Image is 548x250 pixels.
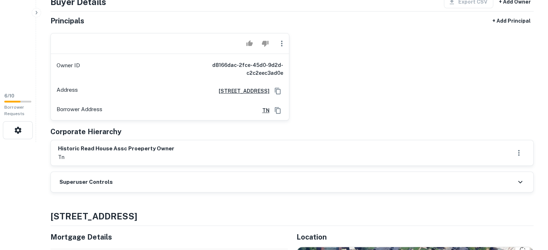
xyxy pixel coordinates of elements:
[272,105,283,116] button: Copy Address
[57,105,102,116] p: Borrower Address
[490,14,534,27] button: + Add Principal
[4,105,24,116] span: Borrower Requests
[213,87,269,95] a: [STREET_ADDRESS]
[297,232,534,242] h5: Location
[272,86,283,96] button: Copy Address
[243,36,256,51] button: Accept
[58,153,174,162] p: tn
[50,126,121,137] h5: Corporate Hierarchy
[50,232,288,242] h5: Mortgage Details
[512,192,548,227] iframe: Chat Widget
[50,210,534,223] h4: [STREET_ADDRESS]
[58,145,174,153] h6: historic read house assc proeperty owner
[257,106,269,114] a: TN
[197,61,283,77] h6: d8166dac-2fce-45d0-9d2d-c2c2eec3ad0e
[57,86,78,96] p: Address
[50,15,84,26] h5: Principals
[259,36,271,51] button: Reject
[59,178,113,186] h6: Superuser Controls
[57,61,80,77] p: Owner ID
[4,93,14,99] span: 6 / 10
